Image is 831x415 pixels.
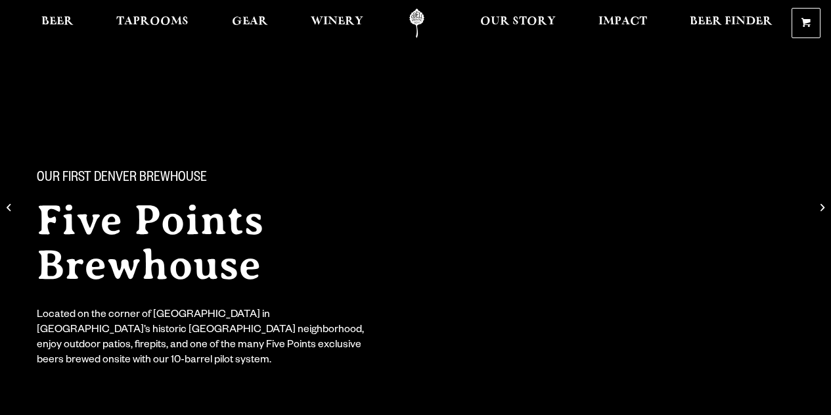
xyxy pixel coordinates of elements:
[108,9,197,38] a: Taprooms
[302,9,372,38] a: Winery
[41,16,74,27] span: Beer
[116,16,189,27] span: Taprooms
[690,16,773,27] span: Beer Finder
[598,16,647,27] span: Impact
[472,9,564,38] a: Our Story
[37,170,207,187] span: Our First Denver Brewhouse
[33,9,82,38] a: Beer
[681,9,781,38] a: Beer Finder
[590,9,656,38] a: Impact
[232,16,268,27] span: Gear
[37,198,447,287] h2: Five Points Brewhouse
[392,9,441,38] a: Odell Home
[480,16,556,27] span: Our Story
[223,9,277,38] a: Gear
[311,16,363,27] span: Winery
[37,308,373,369] div: Located on the corner of [GEOGRAPHIC_DATA] in [GEOGRAPHIC_DATA]’s historic [GEOGRAPHIC_DATA] neig...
